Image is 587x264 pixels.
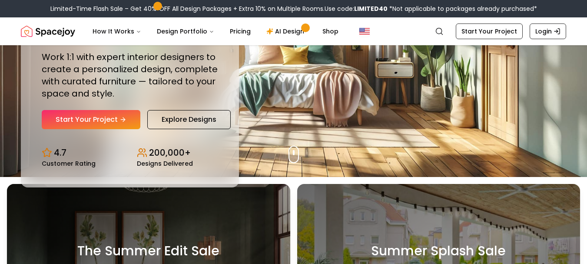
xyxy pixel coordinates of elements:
span: Use code: [325,4,388,13]
a: Spacejoy [21,23,75,40]
button: How It Works [86,23,148,40]
small: Customer Rating [42,160,96,167]
a: Login [530,23,566,39]
span: *Not applicable to packages already purchased* [388,4,537,13]
button: Design Portfolio [150,23,221,40]
div: Limited-Time Flash Sale – Get 40% OFF All Design Packages + Extra 10% on Multiple Rooms. [50,4,537,13]
h3: Summer Splash Sale [371,243,506,259]
a: Pricing [223,23,258,40]
h3: The Summer Edit Sale [77,243,219,259]
a: Explore Designs [147,110,231,129]
a: Start Your Project [42,110,140,129]
a: Shop [315,23,345,40]
b: LIMITED40 [354,4,388,13]
img: Spacejoy Logo [21,23,75,40]
a: AI Design [259,23,314,40]
p: 200,000+ [149,147,191,159]
div: Design stats [42,140,218,167]
nav: Global [21,17,566,45]
p: Work 1:1 with expert interior designers to create a personalized design, complete with curated fu... [42,51,218,100]
img: United States [359,26,370,37]
nav: Main [86,23,345,40]
p: 4.7 [54,147,66,159]
small: Designs Delivered [137,160,193,167]
a: Start Your Project [456,23,523,39]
